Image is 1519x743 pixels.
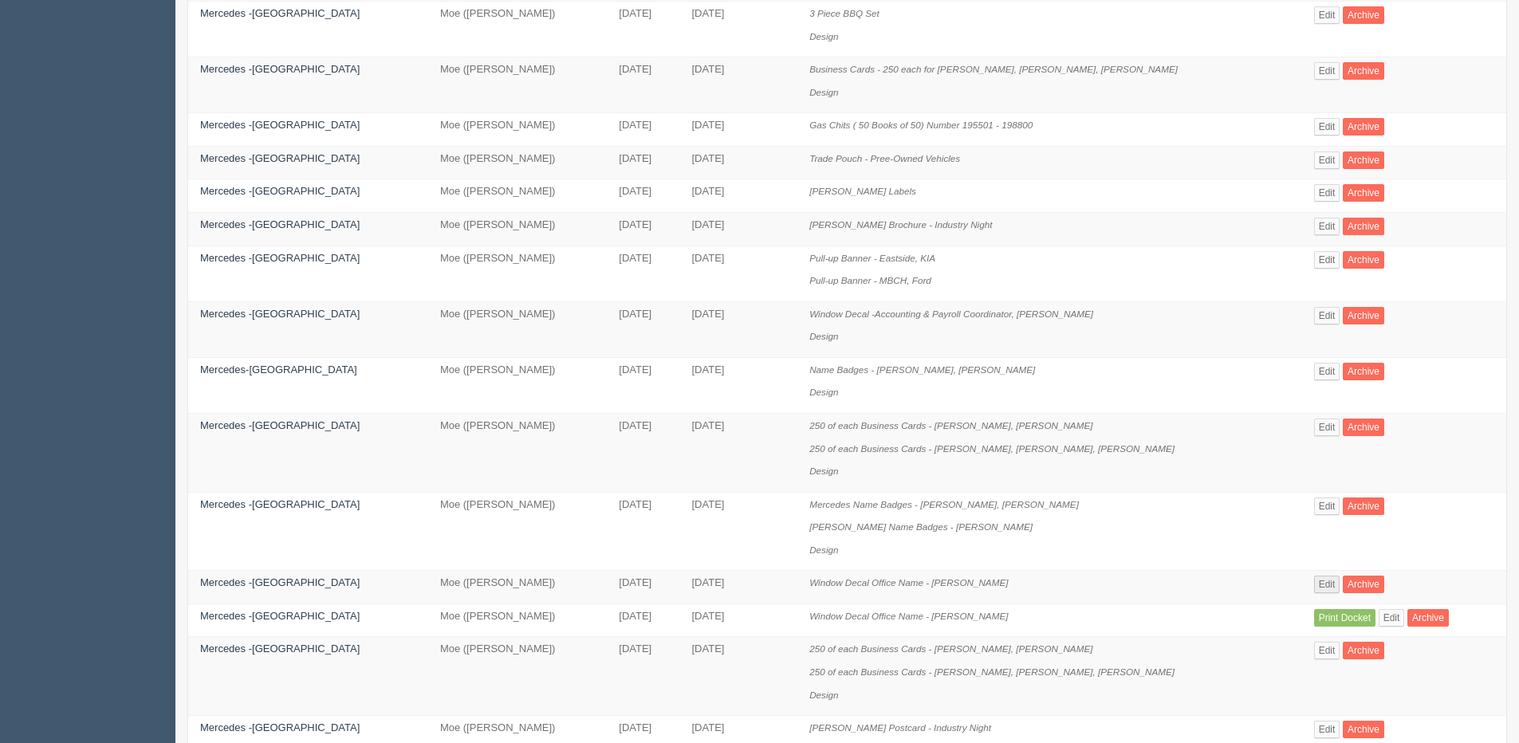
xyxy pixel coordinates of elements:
[679,2,797,57] td: [DATE]
[607,637,679,716] td: [DATE]
[679,357,797,413] td: [DATE]
[809,275,931,285] i: Pull-up Banner - MBCH, Ford
[809,643,1092,654] i: 250 of each Business Cards - [PERSON_NAME], [PERSON_NAME]
[1314,151,1340,169] a: Edit
[679,637,797,716] td: [DATE]
[200,610,360,622] a: Mercedes -[GEOGRAPHIC_DATA]
[428,603,607,637] td: Moe ([PERSON_NAME])
[200,721,360,733] a: Mercedes -[GEOGRAPHIC_DATA]
[1314,642,1340,659] a: Edit
[607,57,679,113] td: [DATE]
[809,521,1033,532] i: [PERSON_NAME] Name Badges - [PERSON_NAME]
[1343,497,1384,515] a: Archive
[809,219,992,230] i: [PERSON_NAME] Brochure - Industry Night
[428,637,607,716] td: Moe ([PERSON_NAME])
[809,309,1093,319] i: Window Decal -Accounting & Payroll Coordinator, [PERSON_NAME]
[809,690,838,700] i: Design
[1343,62,1384,80] a: Archive
[809,31,838,41] i: Design
[1314,576,1340,593] a: Edit
[1343,642,1384,659] a: Archive
[607,603,679,637] td: [DATE]
[428,2,607,57] td: Moe ([PERSON_NAME])
[607,357,679,413] td: [DATE]
[200,364,357,375] a: Mercedes-[GEOGRAPHIC_DATA]
[809,466,838,476] i: Design
[809,611,1008,621] i: Window Decal Office Name - [PERSON_NAME]
[607,2,679,57] td: [DATE]
[1314,363,1340,380] a: Edit
[200,252,360,264] a: Mercedes -[GEOGRAPHIC_DATA]
[679,301,797,357] td: [DATE]
[428,179,607,213] td: Moe ([PERSON_NAME])
[607,413,679,492] td: [DATE]
[428,571,607,604] td: Moe ([PERSON_NAME])
[809,253,935,263] i: Pull-up Banner - Eastside, KIA
[809,8,880,18] i: 3 Piece BBQ Set
[1314,62,1340,80] a: Edit
[1314,497,1340,515] a: Edit
[809,64,1178,74] i: Business Cards - 250 each for [PERSON_NAME], [PERSON_NAME], [PERSON_NAME]
[679,213,797,246] td: [DATE]
[1343,218,1384,235] a: Archive
[200,7,360,19] a: Mercedes -[GEOGRAPHIC_DATA]
[679,246,797,301] td: [DATE]
[607,246,679,301] td: [DATE]
[1379,609,1405,627] a: Edit
[200,185,360,197] a: Mercedes -[GEOGRAPHIC_DATA]
[428,301,607,357] td: Moe ([PERSON_NAME])
[607,213,679,246] td: [DATE]
[809,186,916,196] i: [PERSON_NAME] Labels
[809,577,1008,588] i: Window Decal Office Name - [PERSON_NAME]
[809,331,838,341] i: Design
[1343,576,1384,593] a: Archive
[200,498,360,510] a: Mercedes -[GEOGRAPHIC_DATA]
[1314,184,1340,202] a: Edit
[1314,6,1340,24] a: Edit
[428,246,607,301] td: Moe ([PERSON_NAME])
[679,146,797,179] td: [DATE]
[809,666,1175,677] i: 250 of each Business Cards - [PERSON_NAME], [PERSON_NAME], [PERSON_NAME]
[200,218,360,230] a: Mercedes -[GEOGRAPHIC_DATA]
[1343,419,1384,436] a: Archive
[1343,307,1384,324] a: Archive
[1343,118,1384,136] a: Archive
[809,722,991,733] i: [PERSON_NAME] Postcard - Industry Night
[809,87,838,97] i: Design
[809,420,1092,430] i: 250 of each Business Cards - [PERSON_NAME], [PERSON_NAME]
[607,113,679,147] td: [DATE]
[1343,184,1384,202] a: Archive
[1343,251,1384,269] a: Archive
[1314,307,1340,324] a: Edit
[200,419,360,431] a: Mercedes -[GEOGRAPHIC_DATA]
[679,57,797,113] td: [DATE]
[200,63,360,75] a: Mercedes -[GEOGRAPHIC_DATA]
[1314,118,1340,136] a: Edit
[607,492,679,571] td: [DATE]
[809,120,1033,130] i: Gas Chits ( 50 Books of 50) Number 195501 - 198800
[809,544,838,555] i: Design
[1343,6,1384,24] a: Archive
[809,387,838,397] i: Design
[679,603,797,637] td: [DATE]
[809,153,960,163] i: Trade Pouch - Pree-Owned Vehicles
[428,213,607,246] td: Moe ([PERSON_NAME])
[679,113,797,147] td: [DATE]
[1314,609,1375,627] a: Print Docket
[607,179,679,213] td: [DATE]
[809,443,1175,454] i: 250 of each Business Cards - [PERSON_NAME], [PERSON_NAME], [PERSON_NAME]
[679,413,797,492] td: [DATE]
[428,492,607,571] td: Moe ([PERSON_NAME])
[200,119,360,131] a: Mercedes -[GEOGRAPHIC_DATA]
[679,571,797,604] td: [DATE]
[607,571,679,604] td: [DATE]
[679,492,797,571] td: [DATE]
[428,57,607,113] td: Moe ([PERSON_NAME])
[1314,218,1340,235] a: Edit
[1314,251,1340,269] a: Edit
[1314,419,1340,436] a: Edit
[679,179,797,213] td: [DATE]
[200,152,360,164] a: Mercedes -[GEOGRAPHIC_DATA]
[1314,721,1340,738] a: Edit
[200,576,360,588] a: Mercedes -[GEOGRAPHIC_DATA]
